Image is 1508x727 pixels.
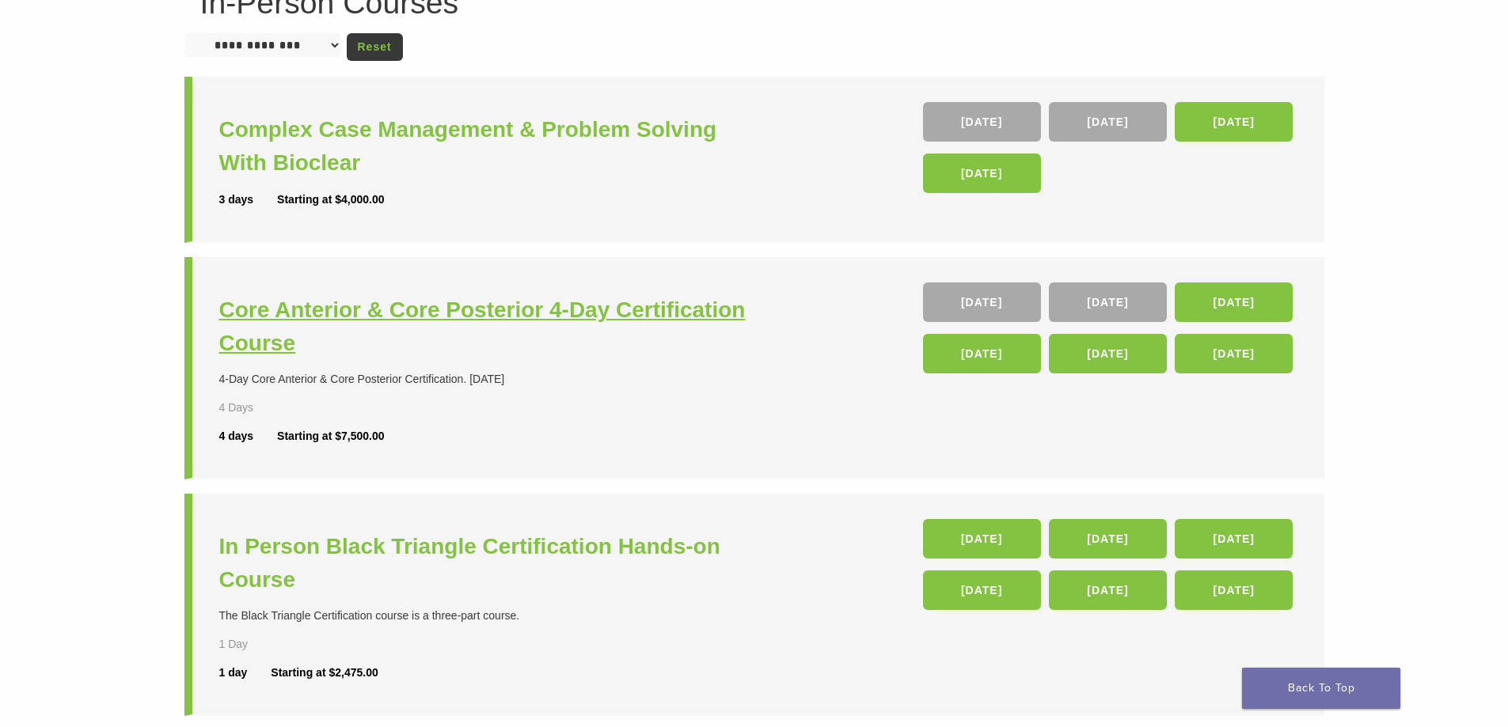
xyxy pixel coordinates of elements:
div: , , , [923,102,1297,201]
a: [DATE] [923,282,1041,322]
div: Starting at $4,000.00 [277,191,384,208]
a: [DATE] [1049,334,1167,373]
a: [DATE] [1049,282,1167,322]
a: Reset [347,33,403,61]
a: [DATE] [1049,519,1167,559]
a: [DATE] [1175,334,1293,373]
a: In Person Black Triangle Certification Hands-on Course [219,530,758,596]
a: [DATE] [1049,570,1167,610]
a: [DATE] [1175,282,1293,322]
a: [DATE] [923,570,1041,610]
a: [DATE] [1175,102,1293,142]
div: 3 days [219,191,278,208]
a: Back To Top [1242,668,1400,709]
div: 4 Days [219,399,300,416]
div: 1 day [219,665,272,681]
a: [DATE] [1049,102,1167,142]
div: , , , , , [923,282,1297,381]
a: [DATE] [1175,570,1293,610]
a: [DATE] [923,519,1041,559]
div: The Black Triangle Certification course is a three-part course. [219,608,758,624]
a: [DATE] [923,153,1041,193]
a: [DATE] [1175,519,1293,559]
div: Starting at $7,500.00 [277,428,384,445]
div: 4 days [219,428,278,445]
a: [DATE] [923,334,1041,373]
a: [DATE] [923,102,1041,142]
a: Core Anterior & Core Posterior 4-Day Certification Course [219,293,758,360]
div: 4-Day Core Anterior & Core Posterior Certification. [DATE] [219,371,758,388]
a: Complex Case Management & Problem Solving With Bioclear [219,113,758,180]
div: Starting at $2,475.00 [271,665,378,681]
div: , , , , , [923,519,1297,618]
div: 1 Day [219,636,300,653]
